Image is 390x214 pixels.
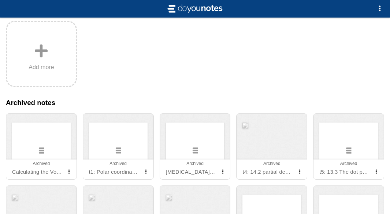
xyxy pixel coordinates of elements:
img: svg+xml;base64,CiAgICAgIDxzdmcgdmlld0JveD0iLTIgLTIgMjAgNCIgeG1sbnM9Imh0dHA6Ly93d3cudzMub3JnLzIwMD... [166,3,224,15]
span: Archived [109,161,127,166]
div: Calculating the Volume of a Solid of Revolution by Integration [9,166,65,178]
span: Archived [186,161,204,166]
span: Archived [340,161,357,166]
span: Add more [29,64,54,71]
a: Archivedt5: 13.3 The dot product [313,113,384,179]
a: ArchivedCalculating the Volume of a Solid of Revolution by Integration [6,113,77,179]
a: Archived[MEDICAL_DATA]:14.1 Partial derivatives .PDF [160,113,231,179]
div: [MEDICAL_DATA]:14.1 Partial derivatives .PDF [163,166,219,178]
a: Archivedt4: 14.2 partial derivatives [236,113,307,179]
span: Archived [33,161,50,166]
span: Archived [263,161,281,166]
div: t5: 13.3 The dot product [316,166,372,178]
div: t1: Polar coordinates & area & arc length in polar coordinates handout 3 and 4 [86,166,142,178]
button: Options [372,1,387,16]
h3: Archived notes [6,99,384,107]
div: t4: 14.2 partial derivatives [239,166,295,178]
a: Archivedt1: Polar coordinates & area & arc length in polar coordinates handout 3 and 4 [83,113,154,179]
